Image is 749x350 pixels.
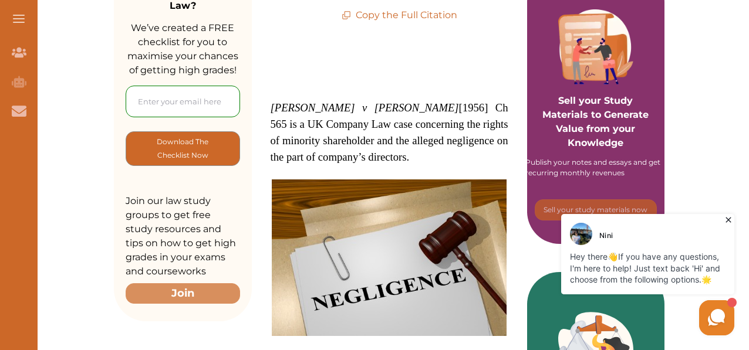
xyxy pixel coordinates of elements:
[126,283,240,304] button: Join
[271,101,508,163] span: [1956] Ch 565 is a UK Company Law case concerning the rights of minority shareholder and the alle...
[126,194,240,278] p: Join our law study groups to get free study resources and tips on how to get high grades in your ...
[126,86,240,117] input: Enter your email here
[539,61,653,150] p: Sell your Study Materials to Generate Value from your Knowledge
[272,179,507,336] img: 2Q==
[342,8,457,22] p: Copy the Full Citation
[535,199,657,220] button: [object Object]
[525,157,666,178] div: Publish your notes and essays and get recurring monthly revenues
[271,101,459,114] em: [PERSON_NAME] v [PERSON_NAME]
[544,205,647,215] p: Sell your study materials now
[127,22,238,76] span: We’ve created a FREE checklist for you to maximise your chances of getting high grades!
[150,135,216,162] p: Download The Checklist Now
[558,9,633,84] img: Purple card image
[126,131,240,166] button: [object Object]
[467,211,737,338] iframe: HelpCrunch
